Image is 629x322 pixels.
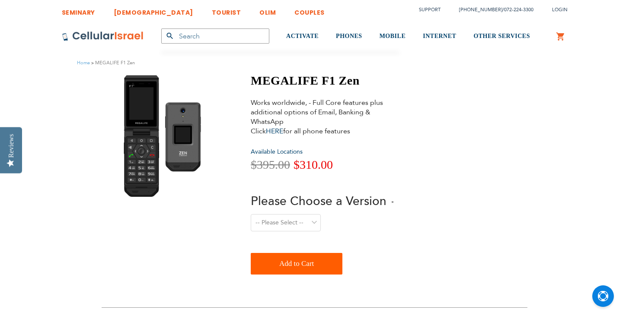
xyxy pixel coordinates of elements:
[161,28,269,44] input: Search
[552,6,568,13] span: Login
[62,31,144,41] img: Cellular Israel Logo
[266,126,283,136] a: HERE
[251,158,290,171] span: $395.00
[117,73,211,199] img: MEGALIFE F1 Zen
[251,253,342,275] button: Add to Cart
[259,2,276,18] a: OLIM
[473,20,530,53] a: OTHER SERVICES
[336,20,362,53] a: PHONES
[459,6,502,13] a: [PHONE_NUMBER]
[251,98,385,136] div: Works worldwide, - Full Core features plus additional options of Email, Banking & WhatsApp Click ...
[7,134,15,158] div: Reviews
[251,193,386,209] span: Please Choose a Version
[62,2,95,18] a: SEMINARY
[294,2,325,18] a: COUPLES
[286,33,319,39] span: ACTIVATE
[286,20,319,53] a: ACTIVATE
[473,33,530,39] span: OTHER SERVICES
[504,6,533,13] a: 072-224-3300
[279,255,314,272] span: Add to Cart
[77,60,90,66] a: Home
[423,33,456,39] span: INTERNET
[450,3,533,16] li: /
[380,20,406,53] a: MOBILE
[212,2,241,18] a: TOURIST
[294,158,333,171] span: $310.00
[251,148,303,156] a: Available Locations
[423,20,456,53] a: INTERNET
[336,33,362,39] span: PHONES
[251,73,394,88] h1: MEGALIFE F1 Zen
[90,59,135,67] li: MEGALIFE F1 Zen
[419,6,441,13] a: Support
[114,2,193,18] a: [DEMOGRAPHIC_DATA]
[380,33,406,39] span: MOBILE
